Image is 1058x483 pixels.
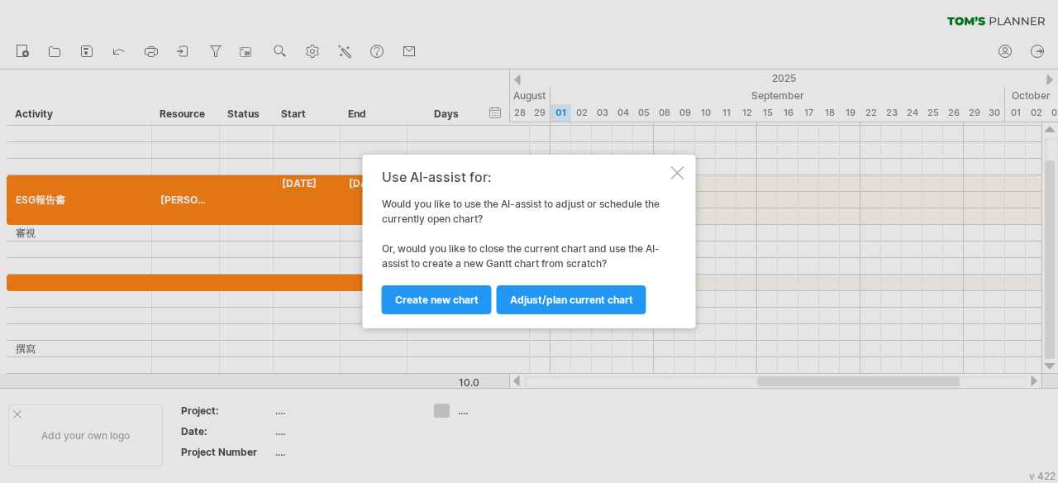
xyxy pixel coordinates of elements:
span: Create new chart [395,294,479,306]
a: Adjust/plan current chart [497,285,646,314]
div: Use AI-assist for: [382,170,668,184]
span: Adjust/plan current chart [510,294,633,306]
div: Would you like to use the AI-assist to adjust or schedule the currently open chart? Or, would you... [382,170,668,313]
a: Create new chart [382,285,492,314]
